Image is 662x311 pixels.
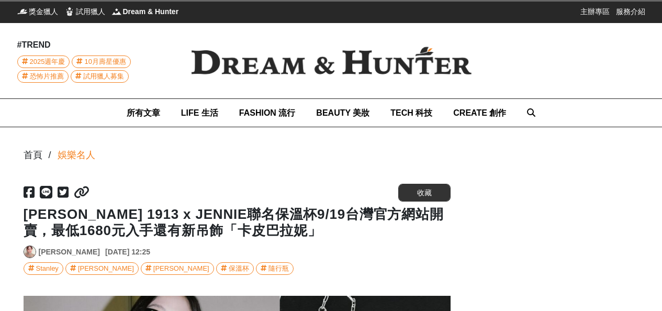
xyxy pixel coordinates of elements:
[36,263,59,274] div: Stanley
[141,262,214,275] a: [PERSON_NAME]
[49,148,51,162] div: /
[580,6,610,17] a: 主辦專區
[17,39,174,51] div: #TREND
[181,108,218,117] span: LIFE 生活
[71,70,129,83] a: 試用獵人募集
[17,6,58,17] a: 獎金獵人獎金獵人
[24,246,36,258] a: Avatar
[84,56,126,68] span: 10月壽星優惠
[616,6,645,17] a: 服務介紹
[174,30,488,92] img: Dream & Hunter
[181,99,218,127] a: LIFE 生活
[229,263,249,274] div: 保溫杯
[39,247,100,258] a: [PERSON_NAME]
[153,263,209,274] div: [PERSON_NAME]
[398,184,451,202] button: 收藏
[123,6,179,17] span: Dream & Hunter
[111,6,122,17] img: Dream & Hunter
[24,206,451,239] h1: [PERSON_NAME] 1913 x JENNIE聯名保溫杯9/19台灣官方網站開賣，最低1680元入手還有新吊飾「卡皮巴拉妮」
[64,6,75,17] img: 試用獵人
[453,108,506,117] span: CREATE 創作
[30,71,64,82] span: 恐怖片推薦
[127,99,160,127] a: 所有文章
[390,99,432,127] a: TECH 科技
[29,6,58,17] span: 獎金獵人
[65,262,139,275] a: [PERSON_NAME]
[58,148,95,162] a: 娛樂名人
[256,262,294,275] a: 隨行瓶
[390,108,432,117] span: TECH 科技
[239,108,296,117] span: FASHION 流行
[24,262,63,275] a: Stanley
[111,6,179,17] a: Dream & HunterDream & Hunter
[30,56,65,68] span: 2025週年慶
[127,108,160,117] span: 所有文章
[17,55,70,68] a: 2025週年慶
[72,55,130,68] a: 10月壽星優惠
[453,99,506,127] a: CREATE 創作
[17,6,28,17] img: 獎金獵人
[316,108,369,117] span: BEAUTY 美妝
[105,247,150,258] div: [DATE] 12:25
[17,70,69,83] a: 恐怖片推薦
[216,262,254,275] a: 保溫杯
[316,99,369,127] a: BEAUTY 美妝
[83,71,124,82] span: 試用獵人募集
[24,246,36,258] img: Avatar
[268,263,289,274] div: 隨行瓶
[64,6,105,17] a: 試用獵人試用獵人
[239,99,296,127] a: FASHION 流行
[78,263,134,274] div: [PERSON_NAME]
[24,148,42,162] div: 首頁
[76,6,105,17] span: 試用獵人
